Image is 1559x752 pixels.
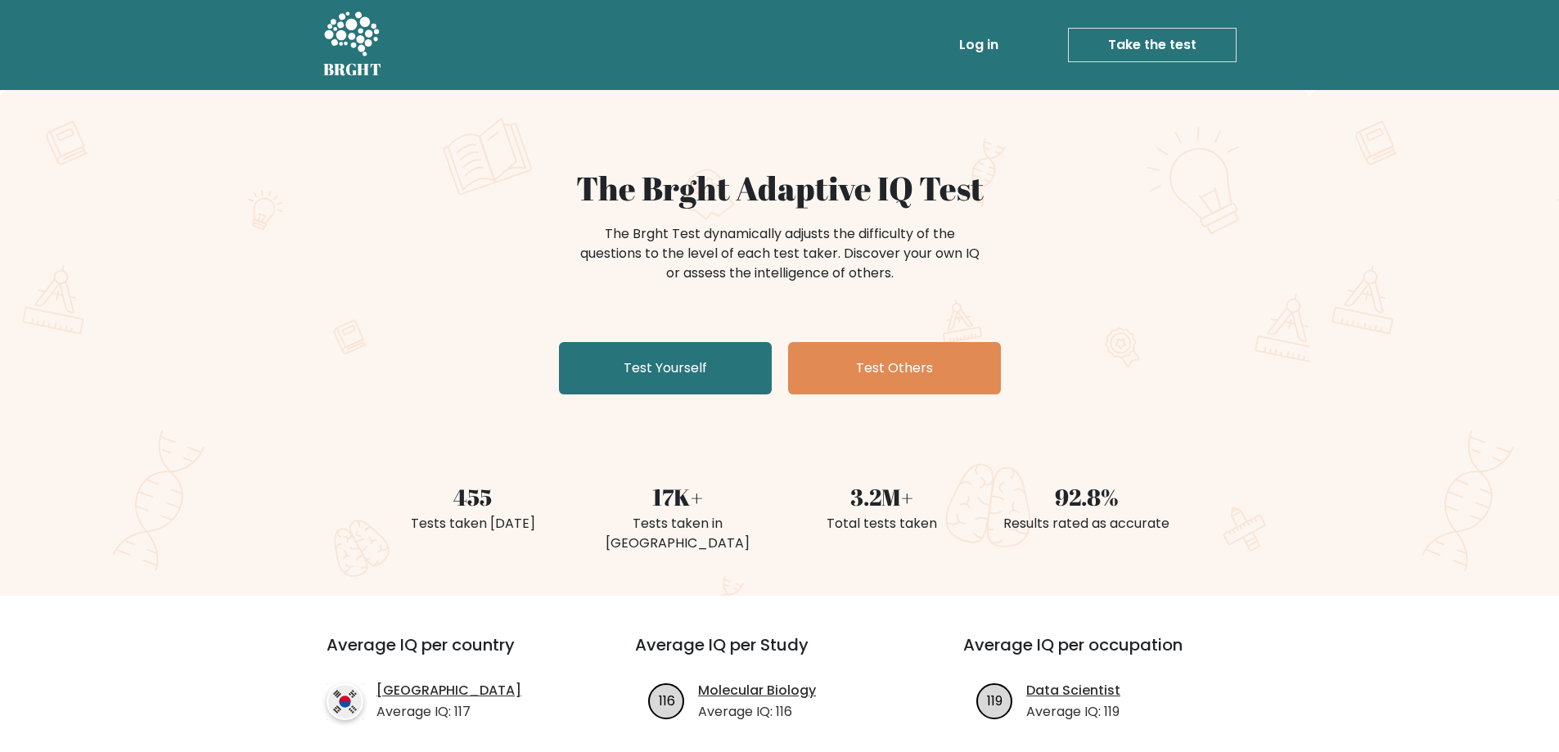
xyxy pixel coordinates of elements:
a: [GEOGRAPHIC_DATA] [376,681,521,700]
a: Test Yourself [559,342,772,394]
h3: Average IQ per occupation [963,635,1252,674]
text: 119 [987,691,1003,709]
div: 17K+ [585,480,770,514]
a: Take the test [1068,28,1237,62]
p: Average IQ: 117 [376,702,521,722]
div: Total tests taken [790,514,975,534]
div: Results rated as accurate [994,514,1179,534]
a: BRGHT [323,7,382,83]
p: Average IQ: 119 [1026,702,1120,722]
h3: Average IQ per country [327,635,576,674]
h1: The Brght Adaptive IQ Test [381,169,1179,208]
a: Log in [953,29,1005,61]
a: Data Scientist [1026,681,1120,700]
text: 116 [659,691,675,709]
a: Molecular Biology [698,681,816,700]
p: Average IQ: 116 [698,702,816,722]
div: The Brght Test dynamically adjusts the difficulty of the questions to the level of each test take... [575,224,985,283]
a: Test Others [788,342,1001,394]
div: 92.8% [994,480,1179,514]
img: country [327,683,363,720]
div: Tests taken in [GEOGRAPHIC_DATA] [585,514,770,553]
div: Tests taken [DATE] [381,514,565,534]
div: 3.2M+ [790,480,975,514]
h5: BRGHT [323,60,382,79]
div: 455 [381,480,565,514]
h3: Average IQ per Study [635,635,924,674]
